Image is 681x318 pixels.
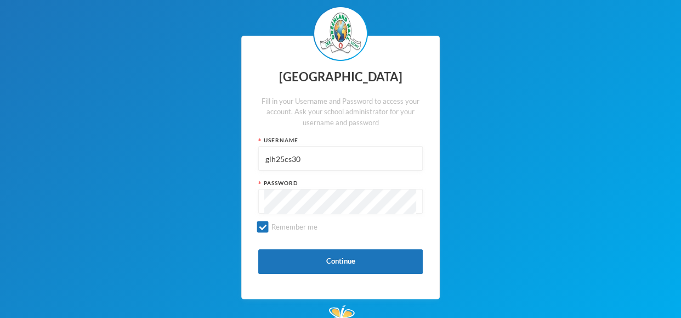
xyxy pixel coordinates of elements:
[258,179,423,187] div: Password
[258,66,423,88] div: [GEOGRAPHIC_DATA]
[258,96,423,129] div: Fill in your Username and Password to access your account. Ask your school administrator for your...
[267,222,322,231] span: Remember me
[258,249,423,274] button: Continue
[258,136,423,144] div: Username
